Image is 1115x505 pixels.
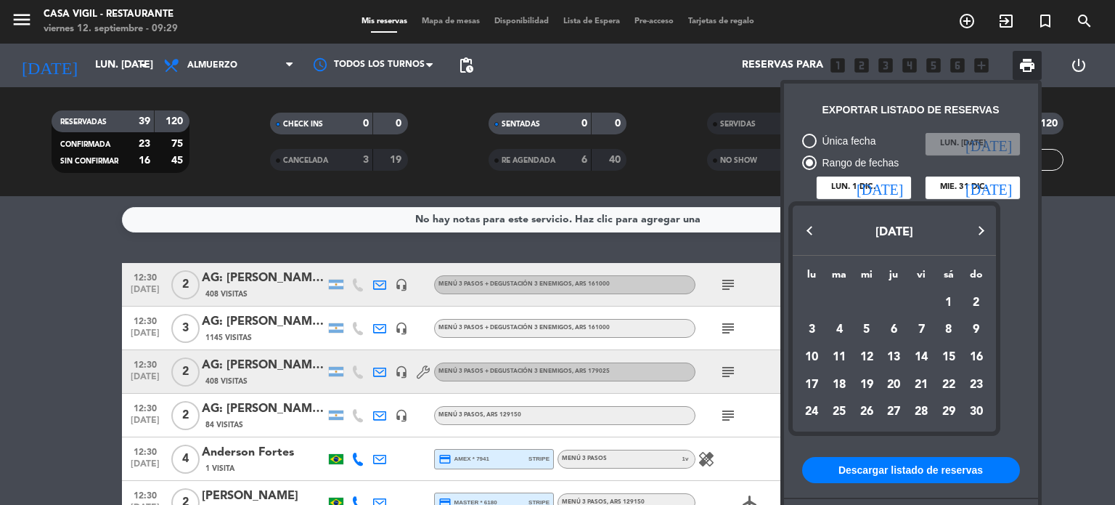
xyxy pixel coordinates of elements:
[799,400,824,425] div: 24
[964,373,989,397] div: 23
[881,345,906,370] div: 13
[881,400,906,425] div: 27
[853,317,881,344] td: 5 de noviembre de 2025
[799,399,826,427] td: 24 de noviembre de 2025
[936,345,961,370] div: 15
[935,371,963,399] td: 22 de noviembre de 2025
[881,317,908,344] td: 6 de noviembre de 2025
[881,318,906,342] div: 6
[853,371,881,399] td: 19 de noviembre de 2025
[881,373,906,397] div: 20
[854,373,879,397] div: 19
[853,399,881,427] td: 26 de noviembre de 2025
[936,318,961,342] div: 8
[909,373,934,397] div: 21
[963,344,990,371] td: 16 de noviembre de 2025
[967,217,996,246] button: Next month
[853,267,881,289] th: miércoles
[825,371,853,399] td: 18 de noviembre de 2025
[799,344,826,371] td: 10 de noviembre de 2025
[935,317,963,344] td: 8 de noviembre de 2025
[827,373,851,397] div: 18
[909,400,934,425] div: 28
[827,318,851,342] div: 4
[881,267,908,289] th: jueves
[881,371,908,399] td: 20 de noviembre de 2025
[881,344,908,371] td: 13 de noviembre de 2025
[907,371,935,399] td: 21 de noviembre de 2025
[799,373,824,397] div: 17
[825,344,853,371] td: 11 de noviembre de 2025
[825,317,853,344] td: 4 de noviembre de 2025
[935,267,963,289] th: sábado
[935,399,963,427] td: 29 de noviembre de 2025
[825,267,853,289] th: martes
[935,344,963,371] td: 15 de noviembre de 2025
[799,371,826,399] td: 17 de noviembre de 2025
[963,267,990,289] th: domingo
[907,267,935,289] th: viernes
[799,345,824,370] div: 10
[827,400,851,425] div: 25
[854,345,879,370] div: 12
[964,318,989,342] div: 9
[799,289,936,317] td: NOV.
[964,291,989,315] div: 2
[907,399,935,427] td: 28 de noviembre de 2025
[881,399,908,427] td: 27 de noviembre de 2025
[799,317,826,344] td: 3 de noviembre de 2025
[963,399,990,427] td: 30 de noviembre de 2025
[827,345,851,370] div: 11
[907,344,935,371] td: 14 de noviembre de 2025
[963,317,990,344] td: 9 de noviembre de 2025
[909,318,934,342] div: 7
[796,219,992,246] button: Choose month and year
[936,291,961,315] div: 1
[854,400,879,425] div: 26
[854,318,879,342] div: 5
[936,400,961,425] div: 29
[964,345,989,370] div: 16
[799,267,826,289] th: lunes
[963,289,990,317] td: 2 de noviembre de 2025
[964,400,989,425] div: 30
[909,345,934,370] div: 14
[825,399,853,427] td: 25 de noviembre de 2025
[875,227,913,238] span: [DATE]
[936,373,961,397] div: 22
[907,317,935,344] td: 7 de noviembre de 2025
[963,371,990,399] td: 23 de noviembre de 2025
[799,318,824,342] div: 3
[796,217,825,246] button: Previous month
[935,289,963,317] td: 1 de noviembre de 2025
[853,344,881,371] td: 12 de noviembre de 2025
